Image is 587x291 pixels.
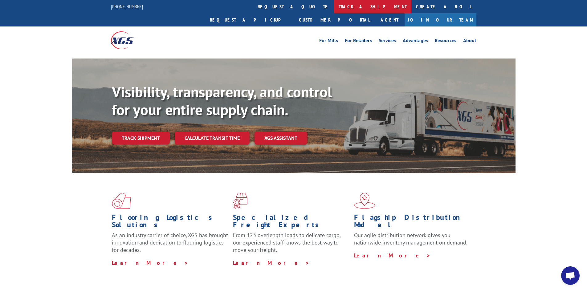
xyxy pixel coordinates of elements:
[112,193,131,209] img: xgs-icon-total-supply-chain-intelligence-red
[354,193,375,209] img: xgs-icon-flagship-distribution-model-red
[354,252,431,259] a: Learn More >
[205,13,294,26] a: Request a pickup
[255,131,307,145] a: XGS ASSISTANT
[354,214,471,232] h1: Flagship Distribution Model
[112,131,170,144] a: Track shipment
[463,38,476,45] a: About
[233,232,349,259] p: From 123 overlength loads to delicate cargo, our experienced staff knows the best way to move you...
[379,38,396,45] a: Services
[233,259,310,266] a: Learn More >
[112,82,332,119] b: Visibility, transparency, and control for your entire supply chain.
[374,13,405,26] a: Agent
[233,193,247,209] img: xgs-icon-focused-on-flooring-red
[112,214,228,232] h1: Flooring Logistics Solutions
[233,214,349,232] h1: Specialized Freight Experts
[561,266,580,285] div: Open chat
[319,38,338,45] a: For Mills
[294,13,374,26] a: Customer Portal
[345,38,372,45] a: For Retailers
[354,232,467,246] span: Our agile distribution network gives you nationwide inventory management on demand.
[112,232,228,253] span: As an industry carrier of choice, XGS has brought innovation and dedication to flooring logistics...
[403,38,428,45] a: Advantages
[175,131,250,145] a: Calculate transit time
[405,13,476,26] a: Join Our Team
[112,259,189,266] a: Learn More >
[435,38,456,45] a: Resources
[111,3,143,10] a: [PHONE_NUMBER]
